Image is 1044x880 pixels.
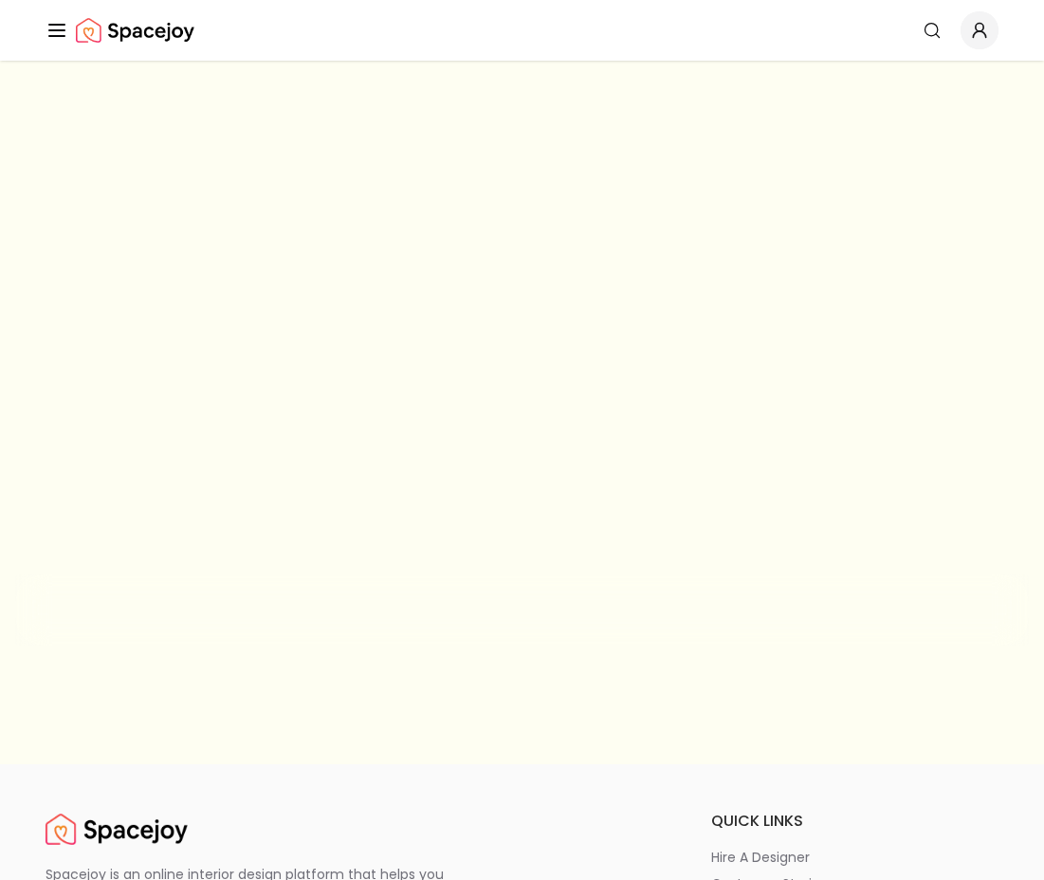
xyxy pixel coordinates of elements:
[76,11,194,49] a: Spacejoy
[46,810,188,848] img: Spacejoy Logo
[711,848,998,867] a: hire a designer
[711,848,810,867] p: hire a designer
[76,11,194,49] img: Spacejoy Logo
[711,810,998,833] h6: quick links
[46,810,188,848] a: Spacejoy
